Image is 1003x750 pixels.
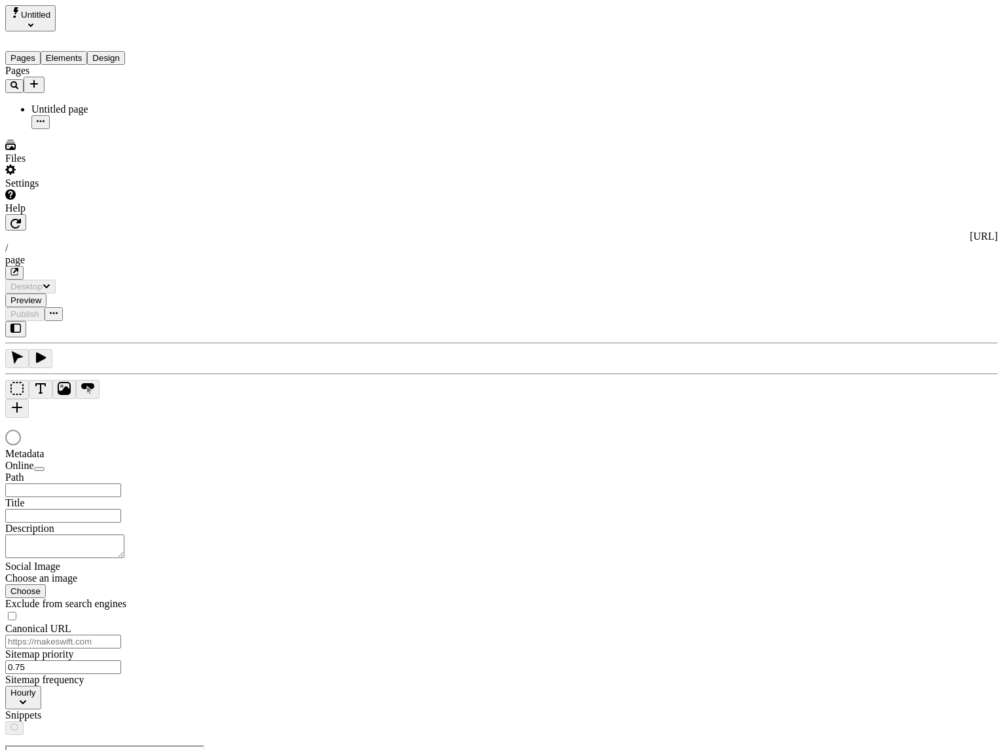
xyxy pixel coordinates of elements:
span: Canonical URL [5,623,71,634]
div: page [5,254,998,266]
span: Description [5,523,54,534]
div: Choose an image [5,572,162,584]
span: Path [5,472,24,483]
div: [URL] [5,231,998,242]
button: Select site [5,5,56,31]
input: https://makeswift.com [5,635,121,648]
button: Button [76,380,100,399]
span: Preview [10,295,41,305]
span: Choose [10,586,41,596]
button: Hourly [5,686,41,709]
div: Snippets [5,709,162,721]
button: Image [52,380,76,399]
button: Text [29,380,52,399]
button: Publish [5,307,45,321]
div: Files [5,153,162,164]
button: Preview [5,293,46,307]
div: Help [5,202,162,214]
span: Exclude from search engines [5,598,126,609]
button: Pages [5,51,41,65]
span: Publish [10,309,39,319]
span: Sitemap priority [5,648,73,660]
button: Add new [24,77,45,93]
span: Title [5,497,25,508]
span: Hourly [10,688,36,698]
button: Elements [41,51,88,65]
span: Desktop [10,282,43,291]
button: Box [5,380,29,399]
span: Online [5,460,34,471]
span: Untitled [21,10,50,20]
div: Pages [5,65,162,77]
button: Desktop [5,280,56,293]
button: Design [87,51,125,65]
div: Untitled page [31,103,162,115]
p: Cookie Test Route [5,10,191,22]
span: Social Image [5,561,60,572]
span: Sitemap frequency [5,674,84,685]
div: / [5,242,998,254]
button: Choose [5,584,46,598]
div: Settings [5,178,162,189]
div: Metadata [5,448,162,460]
